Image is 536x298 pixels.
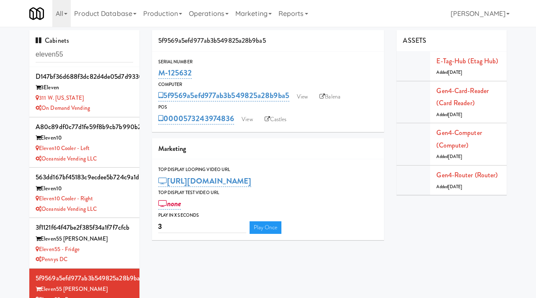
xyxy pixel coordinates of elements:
[158,113,234,124] a: 0000573243974836
[29,218,139,268] li: 3f1121f64f47be2f385f34a1f7f7cfcbEleven55 [PERSON_NAME] Eleven55 - FridgePennys DC
[36,36,69,45] span: Cabinets
[448,184,463,190] span: [DATE]
[436,69,462,75] span: Added
[29,6,44,21] img: Micromart
[36,171,133,184] div: 563dd167bf45183c9ecdee5b724c9a1d
[436,86,489,108] a: Gen4-card-reader (Card Reader)
[436,184,462,190] span: Added
[36,121,133,133] div: a80c89df0c77d1fe59f8b9cb7b990b28
[237,113,257,126] a: View
[158,166,378,174] div: Top Display Looping Video Url
[36,144,90,152] a: Eleven10 Cooler - Left
[36,245,80,253] a: Eleven55 - Fridge
[158,80,378,89] div: Computer
[36,234,133,244] div: Eleven55 [PERSON_NAME]
[436,111,462,118] span: Added
[36,284,133,295] div: Eleven55 [PERSON_NAME]
[158,211,378,220] div: Play in X seconds
[448,153,463,160] span: [DATE]
[448,69,463,75] span: [DATE]
[36,255,67,263] a: Pennys DC
[260,113,291,126] a: Castles
[158,189,378,197] div: Top Display Test Video Url
[36,104,90,112] a: On Demand Vending
[448,111,463,118] span: [DATE]
[158,175,252,187] a: [URL][DOMAIN_NAME]
[36,272,133,285] div: 5f9569a5efd977ab3b549825a28b9ba5
[29,67,139,117] li: d147bf36d688f3dc82d4de05d7d933033Eleven 311 W. [US_STATE]On Demand Vending
[158,90,289,101] a: 5f9569a5efd977ab3b549825a28b9ba5
[36,184,133,194] div: Eleven10
[403,36,426,45] span: ASSETS
[436,56,498,66] a: E-tag-hub (Etag Hub)
[436,153,462,160] span: Added
[36,94,84,102] a: 311 W. [US_STATE]
[158,67,192,79] a: M-125632
[158,198,181,210] a: none
[158,58,378,66] div: Serial Number
[152,30,384,52] div: 5f9569a5efd977ab3b549825a28b9ba5
[436,170,497,180] a: Gen4-router (Router)
[36,155,97,163] a: Oceanside Vending LLC
[36,221,133,234] div: 3f1121f64f47be2f385f34a1f7f7cfcb
[158,103,378,111] div: POS
[36,194,93,202] a: Eleven10 Cooler - Right
[250,221,282,234] a: Play Once
[36,205,97,213] a: Oceanside Vending LLC
[158,144,186,153] span: Marketing
[36,133,133,143] div: Eleven10
[29,117,139,168] li: a80c89df0c77d1fe59f8b9cb7b990b28Eleven10 Eleven10 Cooler - LeftOceanside Vending LLC
[36,47,133,62] input: Search cabinets
[315,91,345,103] a: Balena
[36,83,133,93] div: 3Eleven
[36,70,133,83] div: d147bf36d688f3dc82d4de05d7d93303
[29,168,139,218] li: 563dd167bf45183c9ecdee5b724c9a1dEleven10 Eleven10 Cooler - RightOceanside Vending LLC
[293,91,312,103] a: View
[436,128,482,150] a: Gen4-computer (Computer)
